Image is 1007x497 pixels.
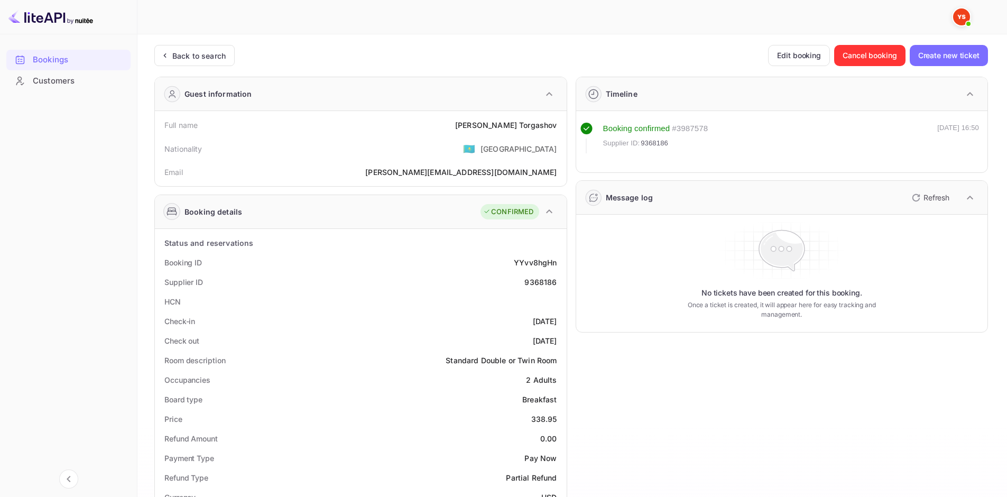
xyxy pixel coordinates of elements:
[524,277,557,288] div: 9368186
[184,88,252,99] div: Guest information
[540,433,557,444] div: 0.00
[164,413,182,425] div: Price
[526,374,557,385] div: 2 Adults
[481,143,557,154] div: [GEOGRAPHIC_DATA]
[164,433,218,444] div: Refund Amount
[768,45,830,66] button: Edit booking
[533,335,557,346] div: [DATE]
[606,88,638,99] div: Timeline
[446,355,557,366] div: Standard Double or Twin Room
[641,138,668,149] span: 9368186
[164,472,208,483] div: Refund Type
[184,206,242,217] div: Booking details
[672,123,708,135] div: # 3987578
[6,71,131,91] div: Customers
[533,316,557,327] div: [DATE]
[514,257,557,268] div: YYvv8hgHn
[524,453,557,464] div: Pay Now
[522,394,557,405] div: Breakfast
[483,207,533,217] div: CONFIRMED
[164,167,183,178] div: Email
[6,50,131,70] div: Bookings
[172,50,226,61] div: Back to search
[164,374,210,385] div: Occupancies
[6,50,131,69] a: Bookings
[164,355,225,366] div: Room description
[164,453,214,464] div: Payment Type
[164,296,181,307] div: HCN
[164,316,195,327] div: Check-in
[603,123,670,135] div: Booking confirmed
[671,300,892,319] p: Once a ticket is created, it will appear here for easy tracking and management.
[164,143,202,154] div: Nationality
[164,394,202,405] div: Board type
[59,470,78,489] button: Collapse navigation
[834,45,906,66] button: Cancel booking
[455,119,557,131] div: [PERSON_NAME] Torgashov
[910,45,988,66] button: Create new ticket
[164,119,198,131] div: Full name
[8,8,93,25] img: LiteAPI logo
[937,123,979,153] div: [DATE] 16:50
[463,139,475,158] span: United States
[953,8,970,25] img: Yandex Support
[164,237,253,248] div: Status and reservations
[6,71,131,90] a: Customers
[603,138,640,149] span: Supplier ID:
[164,257,202,268] div: Booking ID
[923,192,949,203] p: Refresh
[33,75,125,87] div: Customers
[906,189,954,206] button: Refresh
[531,413,557,425] div: 338.95
[701,288,862,298] p: No tickets have been created for this booking.
[164,335,199,346] div: Check out
[365,167,557,178] div: [PERSON_NAME][EMAIL_ADDRESS][DOMAIN_NAME]
[33,54,125,66] div: Bookings
[164,277,203,288] div: Supplier ID
[606,192,653,203] div: Message log
[506,472,557,483] div: Partial Refund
